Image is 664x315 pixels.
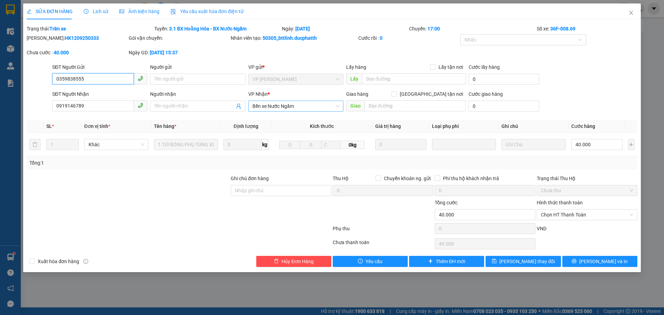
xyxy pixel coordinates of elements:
span: printer [572,259,577,264]
span: Tổng cước [435,200,458,205]
div: Chuyến: [408,25,536,33]
button: plus [628,139,635,150]
b: 3.1 BX Hoằng Hóa - BX Nước Ngầm [169,26,247,31]
span: exclamation-circle [358,259,363,264]
button: Close [621,3,641,23]
b: 36F-008.69 [550,26,575,31]
span: close [628,10,634,16]
div: Ngày: [281,25,409,33]
input: Cước lấy hàng [469,74,539,85]
span: user-add [236,103,241,109]
span: clock-circle [84,9,89,14]
span: Khác [89,139,144,150]
span: Lấy [346,73,362,84]
div: Chưa cước : [27,49,127,56]
span: Chuyển khoản ng. gửi [381,175,433,182]
div: Phụ thu [332,225,434,237]
span: Yêu cầu xuất hóa đơn điện tử [170,9,243,14]
span: Xuất hóa đơn hàng [35,258,82,265]
span: Lịch sử [84,9,108,14]
span: [GEOGRAPHIC_DATA] tận nơi [397,90,466,98]
b: 0 [380,35,382,41]
span: Ảnh kiện hàng [119,9,159,14]
input: D [279,141,301,149]
span: 0kg [341,141,364,149]
span: SỬA ĐƠN HÀNG [27,9,73,14]
div: Trạng thái: [26,25,154,33]
input: Cước giao hàng [469,101,539,112]
input: Ghi chú đơn hàng [231,185,331,196]
th: Ghi chú [499,120,568,133]
span: Thêm ĐH mới [436,258,465,265]
b: 50305_bttlinh.ducphatth [262,35,317,41]
span: Định lượng [233,123,258,129]
button: deleteHủy Đơn Hàng [256,256,331,267]
span: phone [138,76,143,81]
span: Đơn vị tính [84,123,110,129]
b: HK1209250333 [65,35,99,41]
div: Gói vận chuyển: [129,34,229,42]
span: Chưa thu [541,185,633,196]
b: 17:00 [427,26,440,31]
span: Phí thu hộ khách nhận trả [440,175,502,182]
b: 40.000 [54,50,69,55]
input: C [321,141,341,149]
input: VD: Bàn, Ghế [154,139,218,150]
th: Loại phụ phí [429,120,499,133]
span: info-circle [83,259,88,264]
div: Trạng thái Thu Hộ [537,175,637,182]
input: R [300,141,322,149]
span: picture [119,9,124,14]
span: [PERSON_NAME] thay đổi [499,258,555,265]
span: VP Hoằng Kim [252,74,339,84]
span: Lấy tận nơi [436,63,466,71]
span: VP Nhận [248,91,268,97]
div: Nhân viên tạo: [231,34,357,42]
div: [PERSON_NAME]: [27,34,127,42]
b: [DATE] 15:37 [150,50,178,55]
span: edit [27,9,31,14]
span: Bến xe Nước Ngầm [252,101,339,111]
span: [PERSON_NAME] và In [579,258,628,265]
span: save [492,259,497,264]
label: Ghi chú đơn hàng [231,176,269,181]
div: VP gửi [248,63,343,71]
div: Chưa thanh toán [332,239,434,251]
span: Cước hàng [571,123,595,129]
div: SĐT Người Nhận [52,90,147,98]
div: Ngày GD: [129,49,229,56]
b: [DATE] [295,26,310,31]
span: plus [428,259,433,264]
div: Số xe: [536,25,638,33]
span: Yêu cầu [366,258,382,265]
input: Dọc đường [365,100,466,111]
input: Ghi Chú [501,139,565,150]
span: kg [261,139,268,150]
button: exclamation-circleYêu cầu [333,256,408,267]
span: Giao hàng [346,91,368,97]
span: Lấy hàng [346,64,366,70]
div: Người nhận [150,90,245,98]
input: Dọc đường [362,73,466,84]
div: Người gửi [150,63,245,71]
span: Giao [346,100,365,111]
div: Tuyến: [154,25,281,33]
span: Giá trị hàng [375,123,401,129]
span: Thu Hộ [333,176,349,181]
div: SĐT Người Gửi [52,63,147,71]
button: plusThêm ĐH mới [409,256,484,267]
label: Cước lấy hàng [469,64,500,70]
button: save[PERSON_NAME] thay đổi [486,256,561,267]
label: Hình thức thanh toán [537,200,583,205]
span: Hủy Đơn Hàng [282,258,313,265]
span: Tên hàng [154,123,176,129]
div: Tổng: 1 [29,159,256,167]
button: delete [29,139,40,150]
span: Chọn HT Thanh Toán [541,210,633,220]
span: phone [138,103,143,108]
div: Cước rồi : [358,34,459,42]
input: 0 [375,139,427,150]
b: Trên xe [49,26,66,31]
button: printer[PERSON_NAME] và In [562,256,637,267]
span: VND [537,226,546,231]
